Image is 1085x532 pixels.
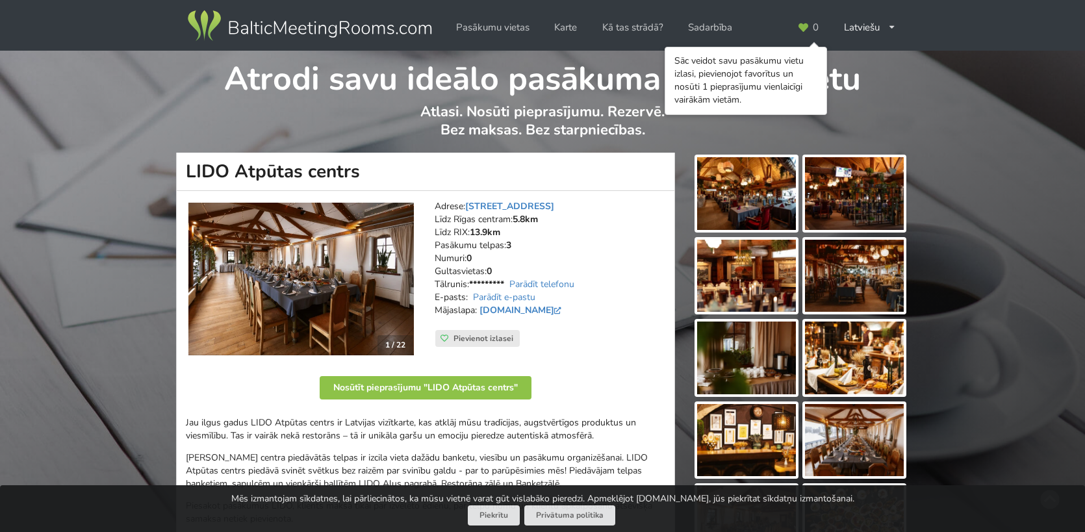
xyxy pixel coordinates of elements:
img: LIDO Atpūtas centrs | Rīga | Pasākumu vieta - galerijas bilde [805,157,904,230]
img: LIDO Atpūtas centrs | Rīga | Pasākumu vieta - galerijas bilde [697,404,796,477]
strong: 5.8km [513,213,538,225]
p: [PERSON_NAME] centra piedāvātās telpas ir izcila vieta dažādu banketu, viesību un pasākumu organi... [186,451,665,490]
a: Sadarbība [679,15,741,40]
img: LIDO Atpūtas centrs | Rīga | Pasākumu vieta - galerijas bilde [697,322,796,394]
a: Parādīt e-pastu [473,291,535,303]
div: Sāc veidot savu pasākumu vietu izlasi, pievienojot favorītus un nosūti 1 pieprasījumu vienlaicīgi... [674,55,817,107]
a: Parādīt telefonu [509,278,574,290]
img: LIDO Atpūtas centrs | Rīga | Pasākumu vieta - galerijas bilde [805,404,904,477]
img: LIDO Atpūtas centrs | Rīga | Pasākumu vieta - galerijas bilde [697,157,796,230]
button: Nosūtīt pieprasījumu "LIDO Atpūtas centrs" [320,376,531,399]
p: Jau ilgus gadus LIDO Atpūtas centrs ir Latvijas vizītkarte, kas atklāj mūsu tradīcijas, augstvērt... [186,416,665,442]
div: 1 / 22 [377,335,413,355]
button: Piekrītu [468,505,520,526]
span: Pievienot izlasei [453,333,513,344]
strong: 3 [506,239,511,251]
img: Baltic Meeting Rooms [185,8,434,44]
a: [DOMAIN_NAME] [479,304,565,316]
img: Restorāns, bārs | Rīga | LIDO Atpūtas centrs [188,203,414,355]
img: LIDO Atpūtas centrs | Rīga | Pasākumu vieta - galerijas bilde [805,322,904,394]
a: Restorāns, bārs | Rīga | LIDO Atpūtas centrs 1 / 22 [188,203,414,355]
a: Pasākumu vietas [447,15,539,40]
span: 0 [813,23,819,32]
div: Latviešu [835,15,906,40]
h1: Atrodi savu ideālo pasākuma norises vietu [177,51,909,100]
a: Kā tas strādā? [593,15,672,40]
address: Adrese: Līdz Rīgas centram: Līdz RIX: Pasākumu telpas: Numuri: Gultasvietas: Tālrunis: E-pasts: M... [435,200,665,330]
a: Privātuma politika [524,505,615,526]
strong: 13.9km [470,226,500,238]
p: Atlasi. Nosūti pieprasījumu. Rezervē. Bez maksas. Bez starpniecības. [177,103,909,153]
a: [STREET_ADDRESS] [465,200,554,212]
img: LIDO Atpūtas centrs | Rīga | Pasākumu vieta - galerijas bilde [805,240,904,312]
strong: 0 [487,265,492,277]
img: LIDO Atpūtas centrs | Rīga | Pasākumu vieta - galerijas bilde [697,240,796,312]
a: Karte [545,15,586,40]
strong: 0 [466,252,472,264]
h1: LIDO Atpūtas centrs [176,153,675,191]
